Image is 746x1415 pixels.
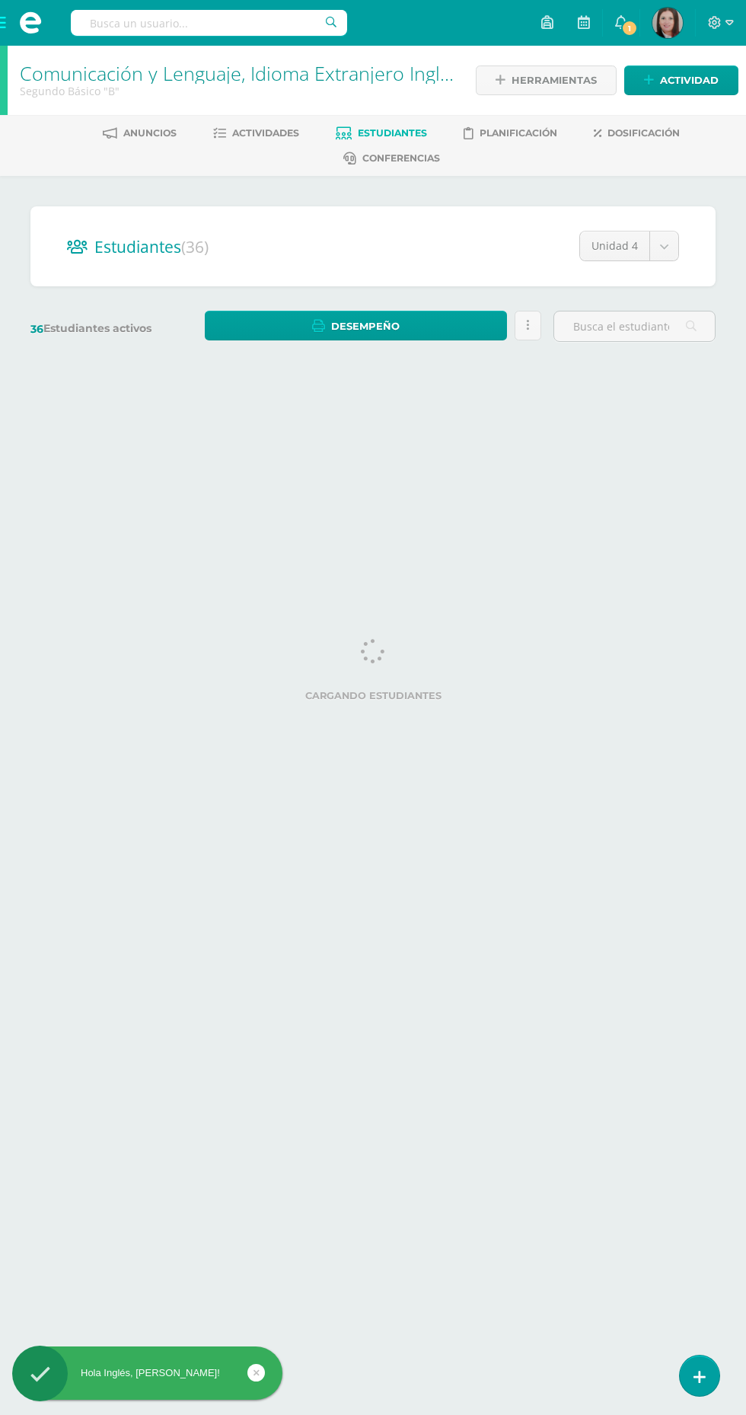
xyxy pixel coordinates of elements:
a: Anuncios [103,121,177,145]
span: Actividad [660,66,719,94]
div: Hola Inglés, [PERSON_NAME]! [12,1366,282,1380]
span: 1 [621,20,638,37]
a: Herramientas [476,65,617,95]
a: Desempeño [205,311,507,340]
a: Actividad [624,65,738,95]
img: e03ec1ec303510e8e6f60bf4728ca3bf.png [652,8,683,38]
a: Comunicación y Lenguaje, Idioma Extranjero Inglés [20,60,460,86]
span: Actividades [232,127,299,139]
input: Busca el estudiante aquí... [554,311,715,341]
span: Anuncios [123,127,177,139]
a: Planificación [464,121,557,145]
span: 36 [30,322,43,336]
h1: Comunicación y Lenguaje, Idioma Extranjero Inglés [20,62,456,84]
span: Dosificación [607,127,680,139]
span: (36) [181,236,209,257]
span: Unidad 4 [591,232,638,260]
a: Conferencias [343,146,440,171]
a: Estudiantes [336,121,427,145]
span: Desempeño [331,312,400,340]
a: Unidad 4 [580,232,678,260]
label: Estudiantes activos [30,321,193,336]
input: Busca un usuario... [71,10,347,36]
span: Estudiantes [94,236,209,257]
span: Planificación [480,127,557,139]
div: Segundo Básico 'B' [20,84,456,98]
a: Dosificación [594,121,680,145]
a: Actividades [213,121,299,145]
span: Estudiantes [358,127,427,139]
label: Cargando estudiantes [37,690,709,701]
span: Conferencias [362,152,440,164]
span: Herramientas [512,66,597,94]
